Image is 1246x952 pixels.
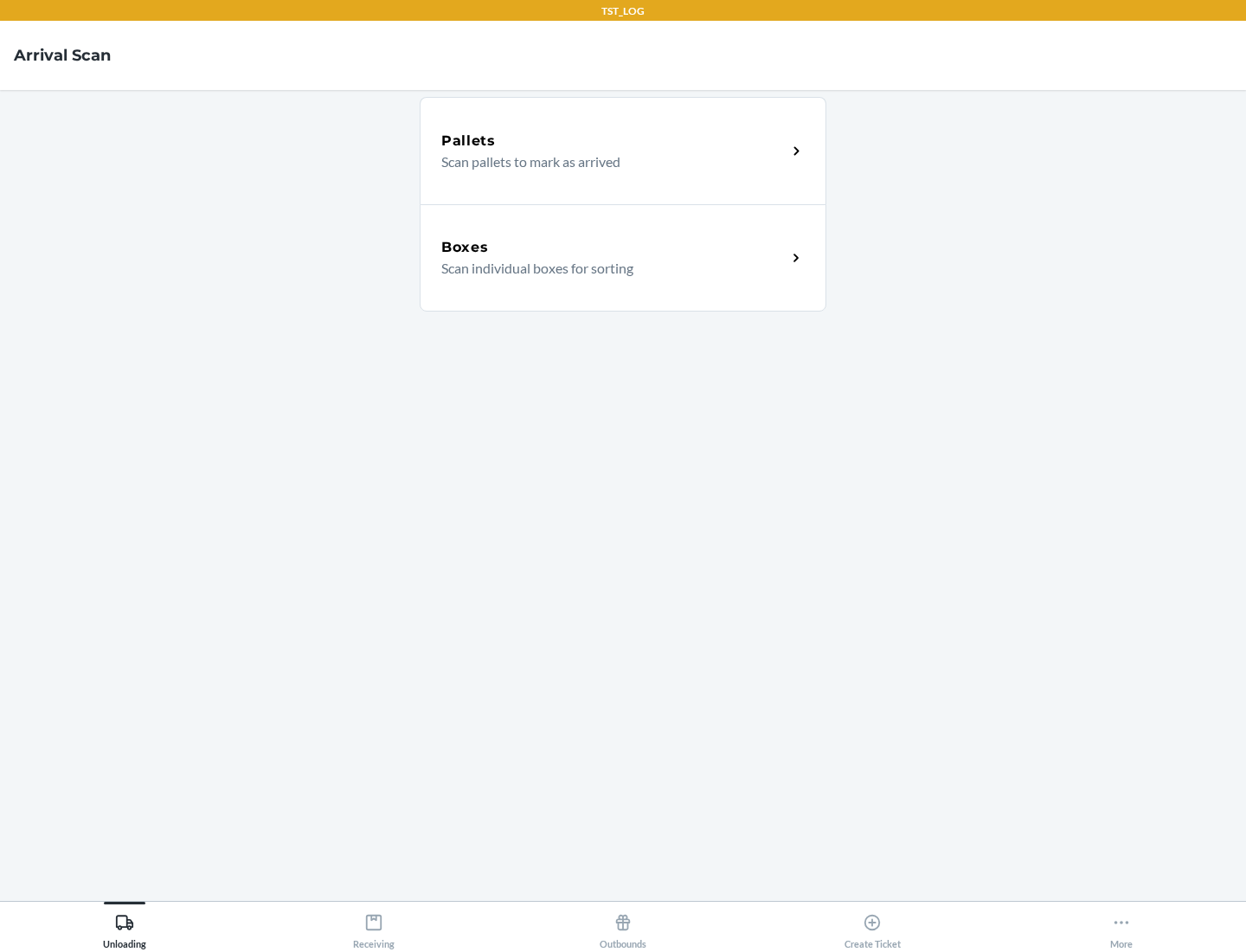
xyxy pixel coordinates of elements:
div: Unloading [103,906,146,949]
h4: Arrival Scan [14,44,111,67]
h5: Pallets [441,131,496,151]
div: More [1110,906,1133,949]
p: Scan individual boxes for sorting [441,258,773,279]
div: Create Ticket [845,906,901,949]
h5: Boxes [441,237,489,258]
div: Outbounds [600,906,646,949]
button: More [997,902,1246,949]
a: PalletsScan pallets to mark as arrived [420,97,826,204]
p: TST_LOG [601,3,645,19]
div: Receiving [353,906,395,949]
button: Outbounds [498,902,748,949]
a: BoxesScan individual boxes for sorting [420,204,826,312]
button: Receiving [249,902,498,949]
button: Create Ticket [748,902,997,949]
p: Scan pallets to mark as arrived [441,151,773,172]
